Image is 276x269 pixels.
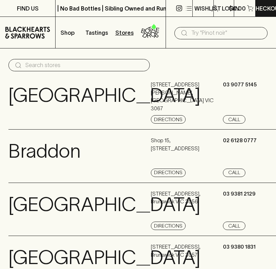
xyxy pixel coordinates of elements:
[83,17,110,48] a: Tastings
[151,137,199,152] p: Shop 15 , [STREET_ADDRESS]
[56,17,83,48] button: Shop
[111,17,138,48] a: Stores
[151,169,186,177] a: Directions
[8,137,81,166] p: Braddon
[223,81,257,89] p: 03 9077 5145
[151,81,221,112] p: [STREET_ADDRESS][PERSON_NAME] , [GEOGRAPHIC_DATA] VIC 3067
[151,222,186,230] a: Directions
[194,4,221,13] p: Wishlist
[223,137,257,145] p: 02 6128 0777
[85,28,108,37] p: Tastings
[151,243,200,259] p: [STREET_ADDRESS] , Brunswick VIC 3057
[8,190,200,219] p: [GEOGRAPHIC_DATA]
[60,28,75,37] p: Shop
[223,243,256,251] p: 03 9380 1831
[151,115,186,124] a: Directions
[25,60,144,71] input: Search stores
[8,81,200,110] p: [GEOGRAPHIC_DATA]
[223,190,256,198] p: 03 9381 2129
[229,4,246,13] p: $0.00
[115,28,134,37] p: Stores
[223,169,245,177] a: Call
[17,4,39,13] p: FIND US
[151,190,200,206] p: [STREET_ADDRESS] , Brunswick VIC 3056
[191,27,262,39] input: Try "Pinot noir"
[223,222,245,230] a: Call
[223,115,245,124] a: Call
[222,4,239,13] p: Login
